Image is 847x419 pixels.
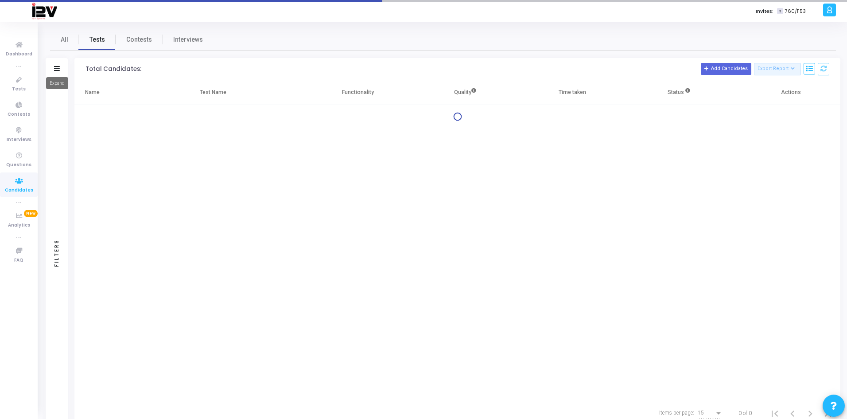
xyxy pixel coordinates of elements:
[85,87,100,97] div: Name
[785,8,806,15] span: 760/1153
[53,204,61,302] div: Filters
[777,8,783,15] span: T
[559,87,586,97] div: Time taken
[126,35,152,44] span: Contests
[46,77,68,89] div: Expand
[85,66,141,73] div: Total Candidates:
[173,35,203,44] span: Interviews
[14,257,23,264] span: FAQ
[698,410,723,416] mat-select: Items per page:
[8,222,30,229] span: Analytics
[31,2,57,20] img: logo
[24,210,38,217] span: New
[304,80,412,105] th: Functionality
[659,409,694,417] div: Items per page:
[189,80,304,105] th: Test Name
[733,80,840,105] th: Actions
[61,35,68,44] span: All
[754,63,801,75] button: Export Report
[7,136,31,144] span: Interviews
[701,63,751,74] button: Add Candidates
[5,187,33,194] span: Candidates
[89,35,105,44] span: Tests
[12,86,26,93] span: Tests
[756,8,773,15] label: Invites:
[738,409,752,417] div: 0 of 0
[6,51,32,58] span: Dashboard
[8,111,30,118] span: Contests
[626,80,733,105] th: Status
[698,410,704,416] span: 15
[6,161,31,169] span: Questions
[412,80,519,105] th: Quality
